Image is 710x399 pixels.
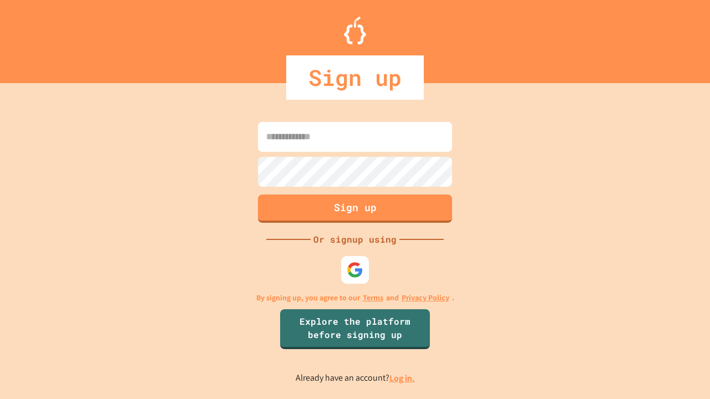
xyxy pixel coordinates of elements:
[363,292,383,304] a: Terms
[296,371,415,385] p: Already have an account?
[256,292,454,304] p: By signing up, you agree to our and .
[347,262,363,278] img: google-icon.svg
[344,17,366,44] img: Logo.svg
[311,233,399,246] div: Or signup using
[402,292,449,304] a: Privacy Policy
[286,55,424,100] div: Sign up
[280,309,430,349] a: Explore the platform before signing up
[389,372,415,384] a: Log in.
[258,195,452,223] button: Sign up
